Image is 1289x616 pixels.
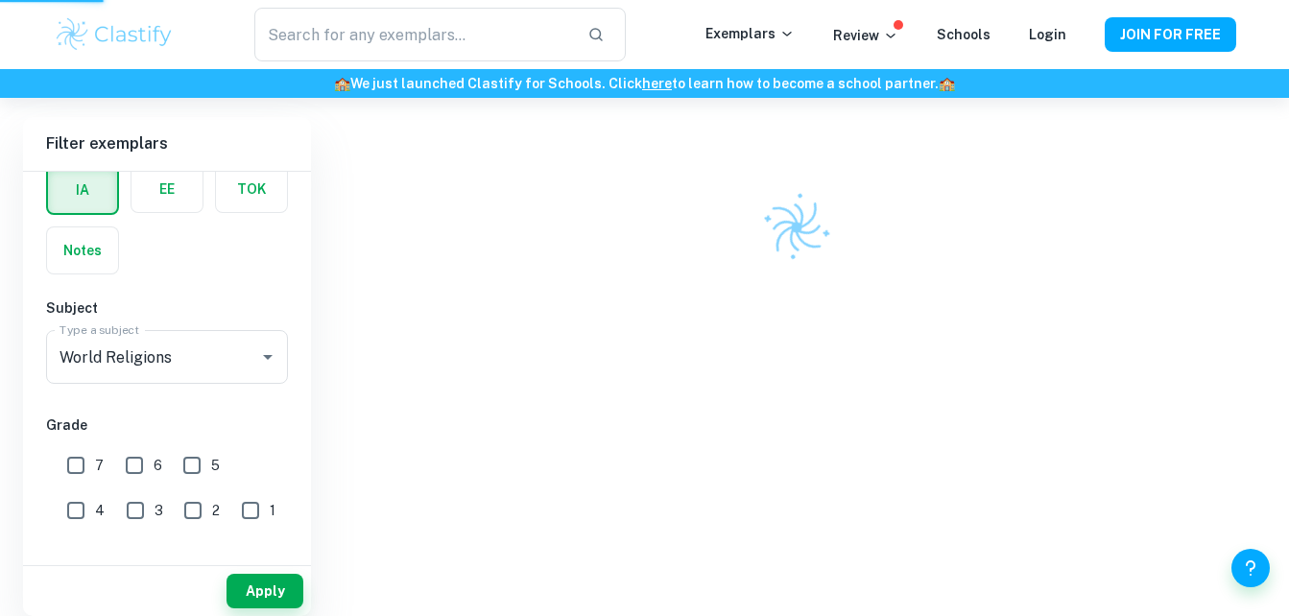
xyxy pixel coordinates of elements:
[642,76,672,91] a: here
[705,23,795,44] p: Exemplars
[95,455,104,476] span: 7
[23,117,311,171] h6: Filter exemplars
[750,180,844,274] img: Clastify logo
[833,25,898,46] p: Review
[212,500,220,521] span: 2
[54,15,176,54] img: Clastify logo
[4,73,1285,94] h6: We just launched Clastify for Schools. Click to learn how to become a school partner.
[48,167,117,213] button: IA
[227,574,303,608] button: Apply
[95,500,105,521] span: 4
[334,76,350,91] span: 🏫
[47,227,118,273] button: Notes
[254,344,281,370] button: Open
[1105,17,1236,52] button: JOIN FOR FREE
[1029,27,1066,42] a: Login
[937,27,991,42] a: Schools
[211,455,220,476] span: 5
[46,415,288,436] h6: Grade
[60,321,139,338] label: Type a subject
[216,166,287,212] button: TOK
[154,455,162,476] span: 6
[939,76,955,91] span: 🏫
[46,297,288,319] h6: Subject
[270,500,275,521] span: 1
[46,553,288,574] h6: Level
[254,8,571,61] input: Search for any exemplars...
[131,166,203,212] button: EE
[1231,549,1270,587] button: Help and Feedback
[155,500,163,521] span: 3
